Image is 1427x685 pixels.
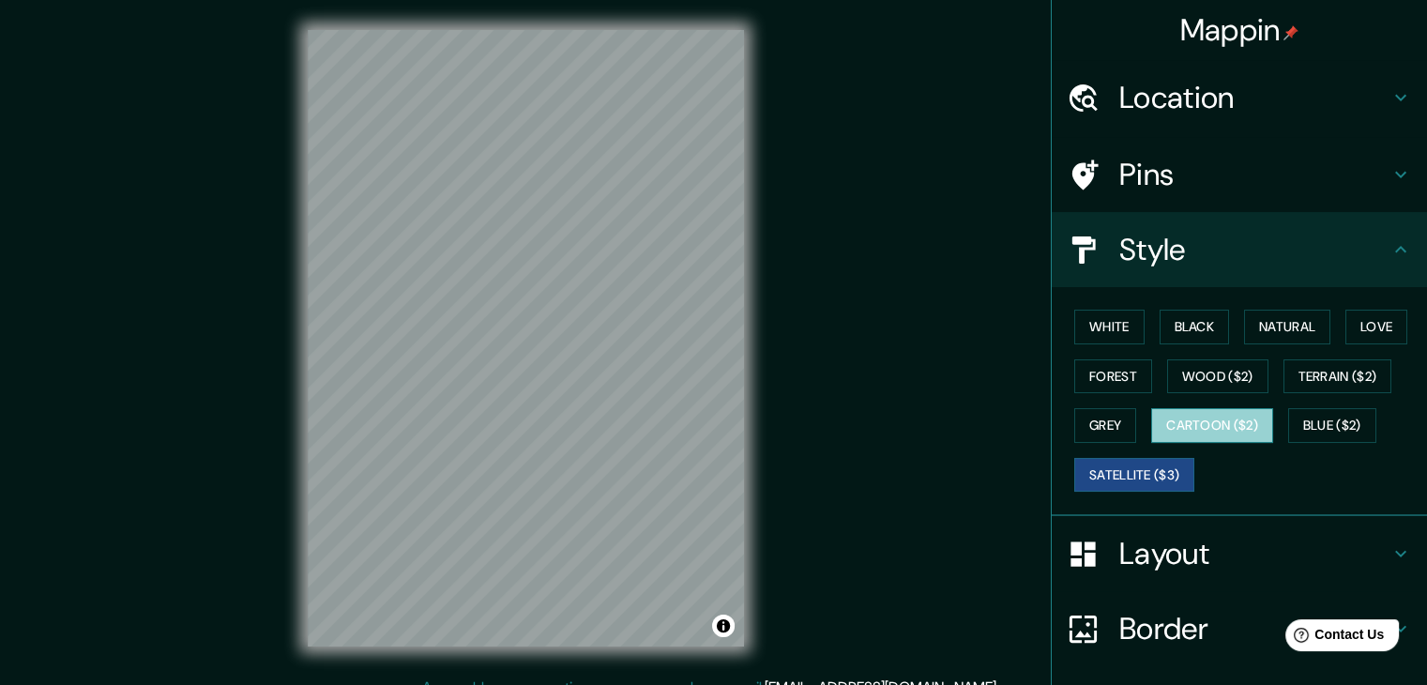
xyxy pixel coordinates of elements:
button: Black [1160,310,1230,344]
button: Satellite ($3) [1074,458,1194,493]
button: Natural [1244,310,1330,344]
button: Terrain ($2) [1283,359,1392,394]
h4: Style [1119,231,1389,268]
div: Location [1052,60,1427,135]
h4: Mappin [1180,11,1299,49]
button: Cartoon ($2) [1151,408,1273,443]
div: Pins [1052,137,1427,212]
h4: Location [1119,79,1389,116]
div: Border [1052,591,1427,666]
h4: Layout [1119,535,1389,572]
button: Toggle attribution [712,615,735,637]
button: Forest [1074,359,1152,394]
h4: Pins [1119,156,1389,193]
div: Layout [1052,516,1427,591]
div: Style [1052,212,1427,287]
button: Love [1345,310,1407,344]
h4: Border [1119,610,1389,647]
canvas: Map [308,30,744,647]
button: Grey [1074,408,1136,443]
button: White [1074,310,1145,344]
button: Blue ($2) [1288,408,1376,443]
iframe: Help widget launcher [1260,612,1406,664]
img: pin-icon.png [1283,25,1298,40]
button: Wood ($2) [1167,359,1268,394]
